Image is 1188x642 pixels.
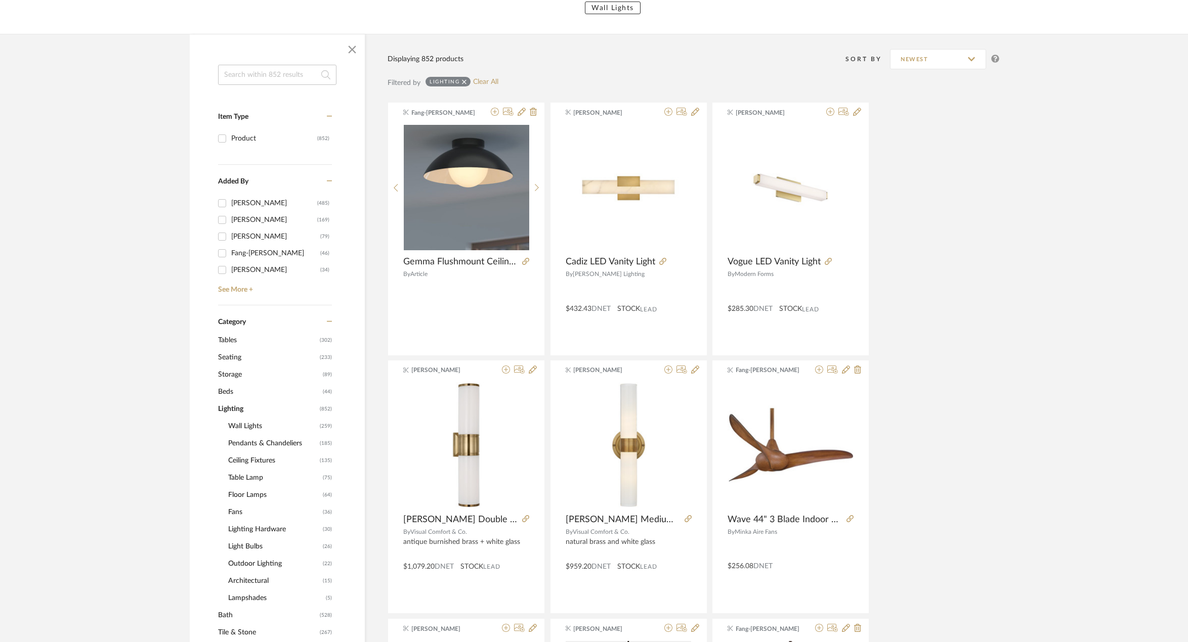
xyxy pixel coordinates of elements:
span: [PERSON_NAME] [573,624,637,633]
span: STOCK [460,562,483,572]
span: Wave 44" 3 Blade Indoor Ceiling Fan with Remote Included [728,514,842,525]
span: Visual Comfort & Co. [573,529,629,535]
div: Product [231,130,317,147]
div: (46) [320,245,329,261]
img: Cadiz LED Vanity Light [566,125,692,251]
span: (233) [320,349,332,365]
div: (852) [317,130,329,147]
div: (79) [320,228,329,245]
span: (259) [320,418,332,434]
div: Lighting [430,78,459,85]
div: [PERSON_NAME] [231,212,317,228]
span: (26) [323,538,332,555]
span: Bath [218,607,317,624]
span: Seating [218,349,317,366]
span: Outdoor Lighting [228,555,320,572]
span: By [728,529,735,535]
span: Lampshades [228,589,323,607]
span: DNET [591,563,611,570]
span: STOCK [779,304,802,314]
span: Lead [802,306,819,313]
span: Ceiling Fixtures [228,452,317,469]
span: Category [218,318,246,327]
span: Visual Comfort & Co. [410,529,467,535]
a: Clear All [473,78,498,86]
span: Lead [640,563,657,570]
img: Gemma Flushmount Ceiling Light - Black [404,125,529,250]
div: [PERSON_NAME] [231,262,320,278]
img: Halford Double Bath Sconce [403,382,529,508]
span: (30) [323,521,332,537]
a: See More + [216,278,332,294]
div: Fang-[PERSON_NAME] [231,245,320,261]
span: [PERSON_NAME] Medium Double Sconce [566,514,681,525]
span: STOCK [617,562,640,572]
span: Wall Lights [228,418,317,435]
span: $1,079.20 [403,563,435,570]
span: Tile & Stone [218,624,317,641]
span: Article [410,271,428,277]
div: (169) [317,212,329,228]
div: [PERSON_NAME] [231,228,320,245]
span: Added By [218,178,248,185]
div: (485) [317,195,329,211]
span: Lighting [218,400,317,418]
span: (22) [323,556,332,572]
span: [PERSON_NAME] [411,365,475,375]
span: (44) [323,384,332,400]
button: Wall Lights [585,2,641,14]
span: DNET [753,305,773,312]
div: antique burnished brass + white glass [403,538,529,555]
span: Vogue LED Vanity Light [728,256,821,267]
span: By [728,271,735,277]
span: [PERSON_NAME] [411,624,475,633]
span: (267) [320,624,332,640]
span: (185) [320,435,332,451]
span: $959.20 [566,563,591,570]
img: Jones Medium Double Sconce [566,382,692,508]
span: DNET [753,563,773,570]
div: Displaying 852 products [388,54,463,65]
span: By [403,271,410,277]
span: Lead [483,563,500,570]
span: $256.08 [728,563,753,570]
span: Lead [640,306,657,313]
span: Cadiz LED Vanity Light [566,256,655,267]
div: natural brass and white glass [566,538,692,555]
span: Lighting Hardware [228,521,320,538]
span: (302) [320,332,332,348]
img: Vogue LED Vanity Light [728,125,854,251]
span: Architectural [228,572,320,589]
span: [PERSON_NAME] Double Bath Sconce [403,514,518,525]
span: (852) [320,401,332,417]
span: (5) [326,590,332,606]
span: DNET [591,305,611,312]
span: Fang-[PERSON_NAME] [736,365,799,375]
img: Wave 44" 3 Blade Indoor Ceiling Fan with Remote Included [728,382,854,508]
div: (34) [320,262,329,278]
span: [PERSON_NAME] [736,108,799,117]
span: STOCK [617,304,640,314]
input: Search within 852 results [218,65,336,85]
span: DNET [435,563,454,570]
span: Fang-[PERSON_NAME] [736,624,799,633]
span: (15) [323,573,332,589]
span: Fang-[PERSON_NAME] [411,108,475,117]
span: By [566,529,573,535]
span: Modern Forms [735,271,774,277]
span: Light Bulbs [228,538,320,555]
span: Gemma Flushmount Ceiling Light - Black [403,256,518,267]
span: Beds [218,383,320,400]
div: Filtered by [388,77,420,88]
span: Storage [218,366,320,383]
span: By [403,529,410,535]
span: Minka Aire Fans [735,529,777,535]
span: Table Lamp [228,469,320,486]
span: $432.43 [566,305,591,312]
span: [PERSON_NAME] [573,365,637,375]
span: (528) [320,607,332,623]
span: $285.30 [728,305,753,312]
span: Tables [218,332,317,349]
span: Floor Lamps [228,486,320,503]
span: (64) [323,487,332,503]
